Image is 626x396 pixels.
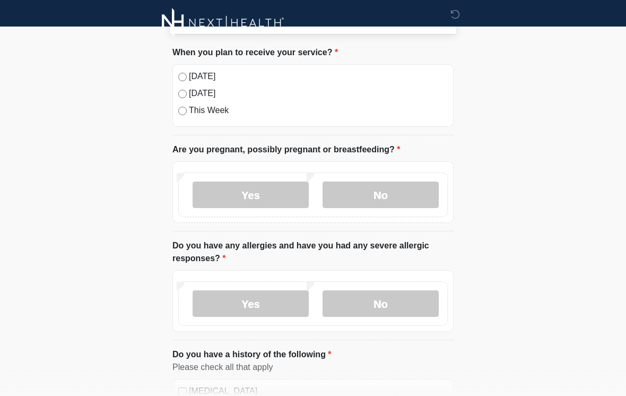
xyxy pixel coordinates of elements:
label: This Week [189,104,448,117]
label: [DATE] [189,87,448,100]
label: Do you have any allergies and have you had any severe allergic responses? [172,239,454,265]
input: [MEDICAL_DATA] [178,388,187,396]
label: Do you have a history of the following [172,348,332,361]
label: [DATE] [189,70,448,83]
label: Yes [193,182,309,208]
input: This Week [178,107,187,115]
img: Next-Health Logo [162,8,284,37]
input: [DATE] [178,90,187,98]
label: Are you pregnant, possibly pregnant or breastfeeding? [172,143,400,156]
label: No [323,290,439,317]
div: Please check all that apply [172,361,454,374]
label: No [323,182,439,208]
input: [DATE] [178,73,187,81]
label: When you plan to receive your service? [172,46,338,59]
label: Yes [193,290,309,317]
